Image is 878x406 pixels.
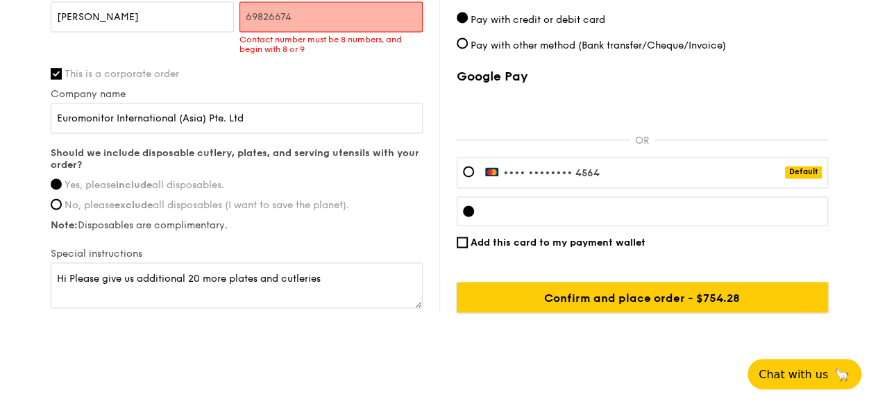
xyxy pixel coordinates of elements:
span: Pay with other method (Bank transfer/Cheque/Invoice) [471,39,726,51]
span: 🦙 [834,366,850,382]
strong: include [116,179,152,191]
span: This is a corporate order [65,68,179,80]
iframe: Secure payment button frame [457,92,828,123]
div: Default [785,166,822,178]
label: •••• 4564 [485,167,600,179]
input: Pay with other method (Bank transfer/Cheque/Invoice) [457,37,468,49]
span: •••• •••• [503,167,550,179]
strong: exclude [115,199,153,211]
label: Google Pay [457,69,828,84]
span: Yes, please all disposables. [65,179,224,191]
label: Special instructions [51,248,423,260]
iframe: Secure card payment input frame [485,205,822,217]
input: Confirm and place order - $754.28 [457,282,828,312]
span: Chat with us [759,368,828,381]
strong: Should we include disposable cutlery, plates, and serving utensils with your order? [51,147,419,171]
input: This is a corporate order [51,68,62,79]
p: OR [630,135,655,146]
label: Company name [51,88,423,100]
div: Contact number must be 8 numbers, and begin with 8 or 9 [239,35,423,54]
button: Chat with us🦙 [748,359,861,389]
img: mastercard.cc10fc2f.svg [485,167,500,176]
span: No, please all disposables (I want to save the planet). [65,199,349,211]
span: Pay with credit or debit card [471,13,605,25]
input: No, pleaseexcludeall disposables (I want to save the planet). [51,198,62,210]
input: Yes, pleaseincludeall disposables. [51,178,62,189]
span: Add this card to my payment wallet [471,237,645,248]
input: Pay with credit or debit card [457,12,468,23]
strong: Note: [51,219,78,231]
label: Disposables are complimentary. [51,219,423,231]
